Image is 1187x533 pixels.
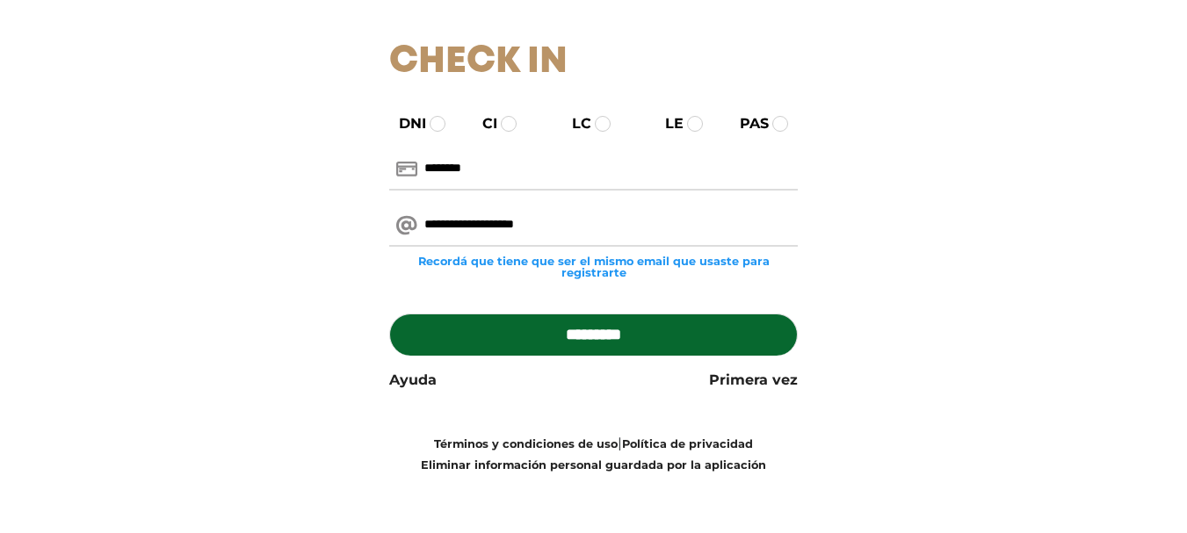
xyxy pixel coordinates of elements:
[467,113,497,134] label: CI
[724,113,769,134] label: PAS
[421,458,766,472] a: Eliminar información personal guardada por la aplicación
[383,113,426,134] label: DNI
[649,113,684,134] label: LE
[434,437,618,450] a: Términos y condiciones de uso
[622,437,753,450] a: Política de privacidad
[709,370,798,391] a: Primera vez
[389,370,437,391] a: Ayuda
[376,433,811,475] div: |
[389,256,798,278] small: Recordá que tiene que ser el mismo email que usaste para registrarte
[556,113,591,134] label: LC
[389,40,798,84] h1: Check In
